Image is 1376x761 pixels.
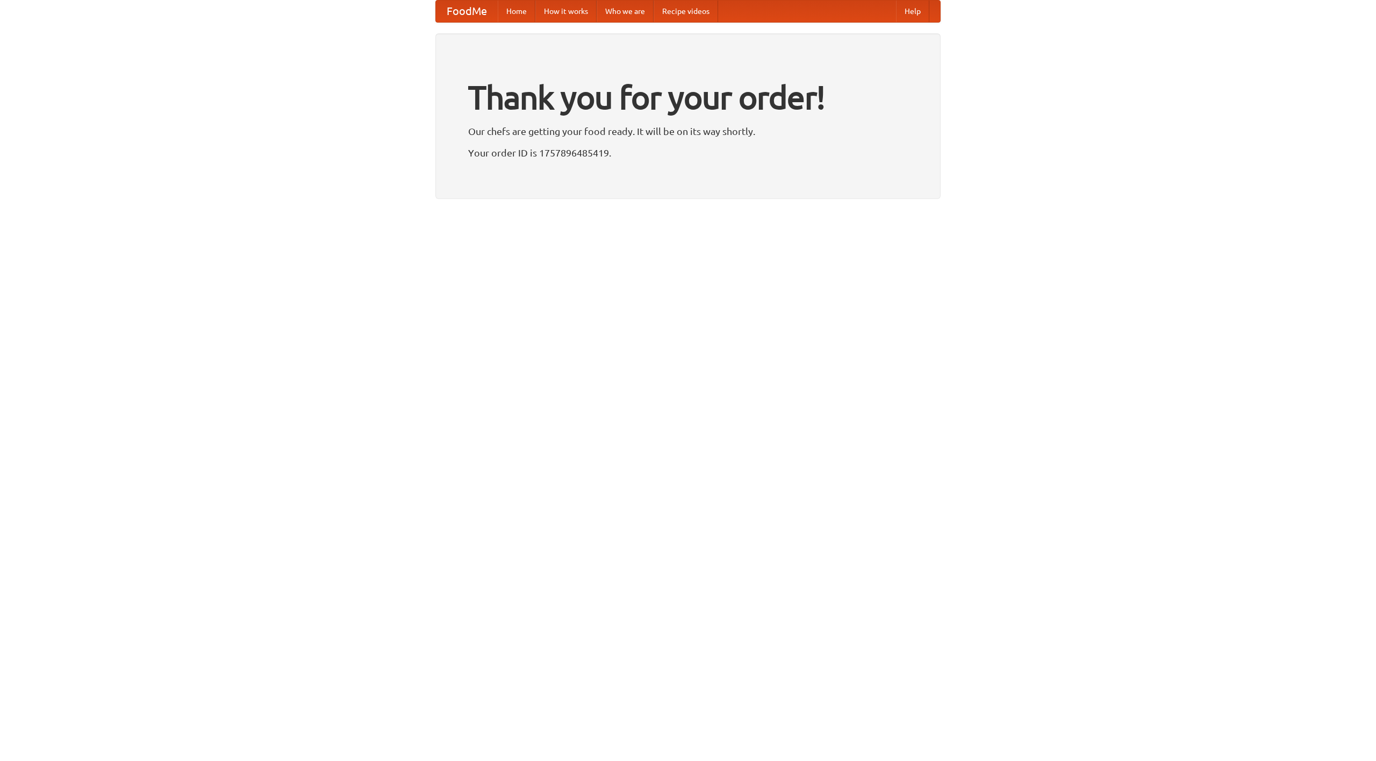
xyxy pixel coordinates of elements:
p: Our chefs are getting your food ready. It will be on its way shortly. [468,123,908,139]
h1: Thank you for your order! [468,72,908,123]
a: Home [498,1,535,22]
a: Recipe videos [654,1,718,22]
a: How it works [535,1,597,22]
p: Your order ID is 1757896485419. [468,145,908,161]
a: FoodMe [436,1,498,22]
a: Who we are [597,1,654,22]
a: Help [896,1,929,22]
